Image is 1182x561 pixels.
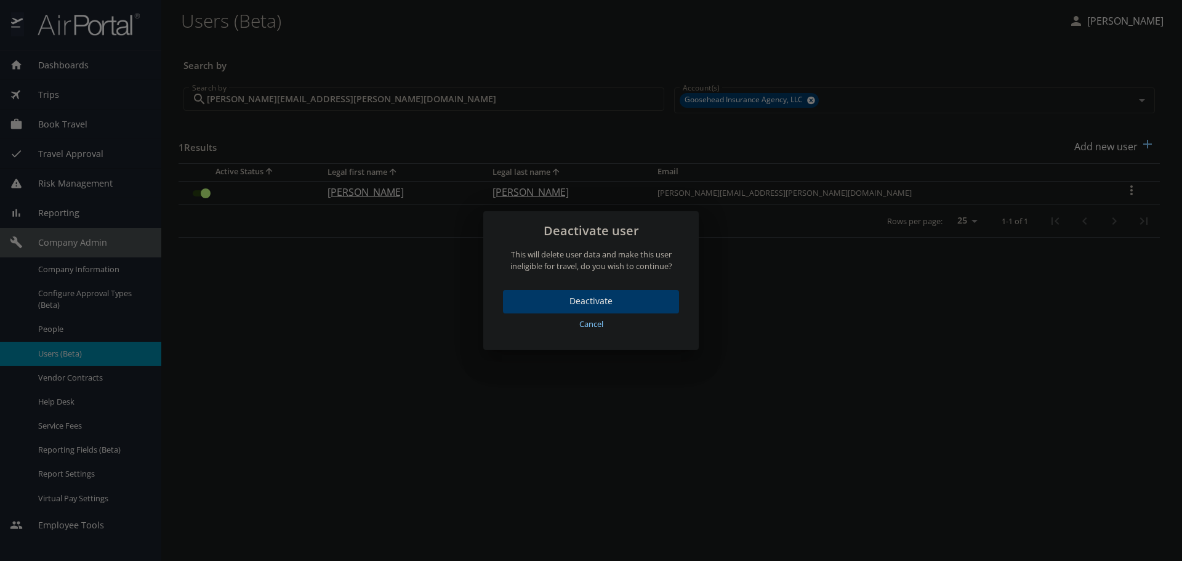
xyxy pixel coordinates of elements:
p: This will delete user data and make this user ineligible for travel, do you wish to continue? [498,249,684,272]
button: Cancel [503,313,679,335]
button: Deactivate [503,290,679,314]
h2: Deactivate user [498,221,684,241]
span: Cancel [508,317,674,331]
span: Deactivate [513,294,669,309]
